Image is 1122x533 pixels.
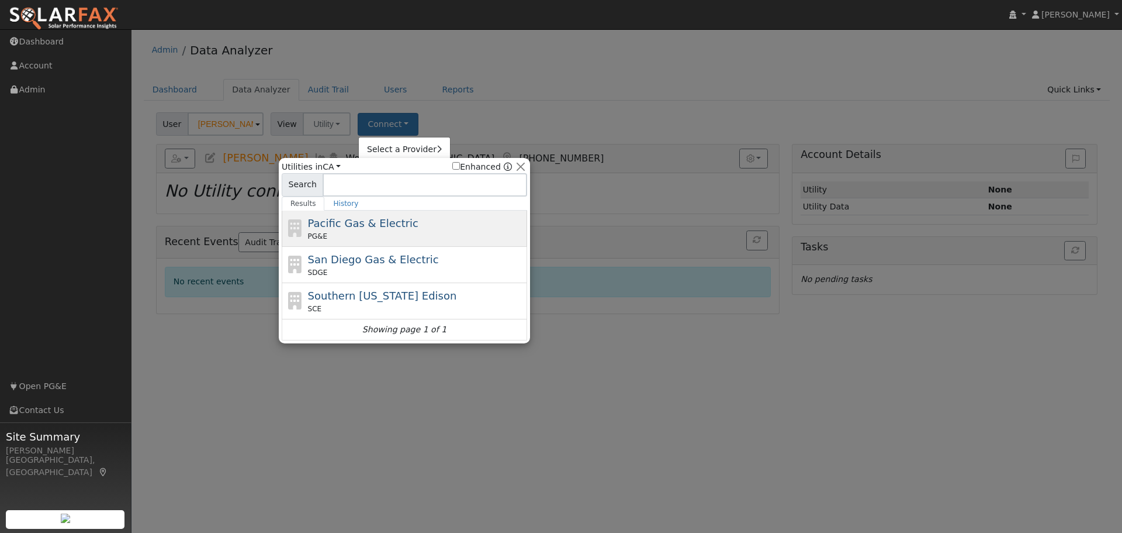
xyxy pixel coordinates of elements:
span: Southern [US_STATE] Edison [308,290,457,302]
img: retrieve [61,514,70,523]
span: SCE [308,304,322,314]
label: Enhanced [452,161,501,173]
div: [PERSON_NAME] [6,445,125,457]
a: Select a Provider [359,142,450,158]
span: Pacific Gas & Electric [308,217,418,229]
a: CA [323,162,341,171]
img: SolarFax [9,6,119,31]
span: [PERSON_NAME] [1041,10,1110,19]
div: [GEOGRAPHIC_DATA], [GEOGRAPHIC_DATA] [6,454,125,479]
span: Site Summary [6,429,125,445]
i: Showing page 1 of 1 [362,324,446,336]
span: Search [282,173,323,197]
span: SDGE [308,267,328,278]
span: PG&E [308,231,327,242]
a: Enhanced Providers [504,162,512,171]
a: History [324,197,367,211]
span: Show enhanced providers [452,161,512,173]
a: Map [98,467,109,477]
span: Utilities in [282,161,341,173]
input: Enhanced [452,162,460,170]
span: San Diego Gas & Electric [308,253,439,266]
a: Results [282,197,325,211]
